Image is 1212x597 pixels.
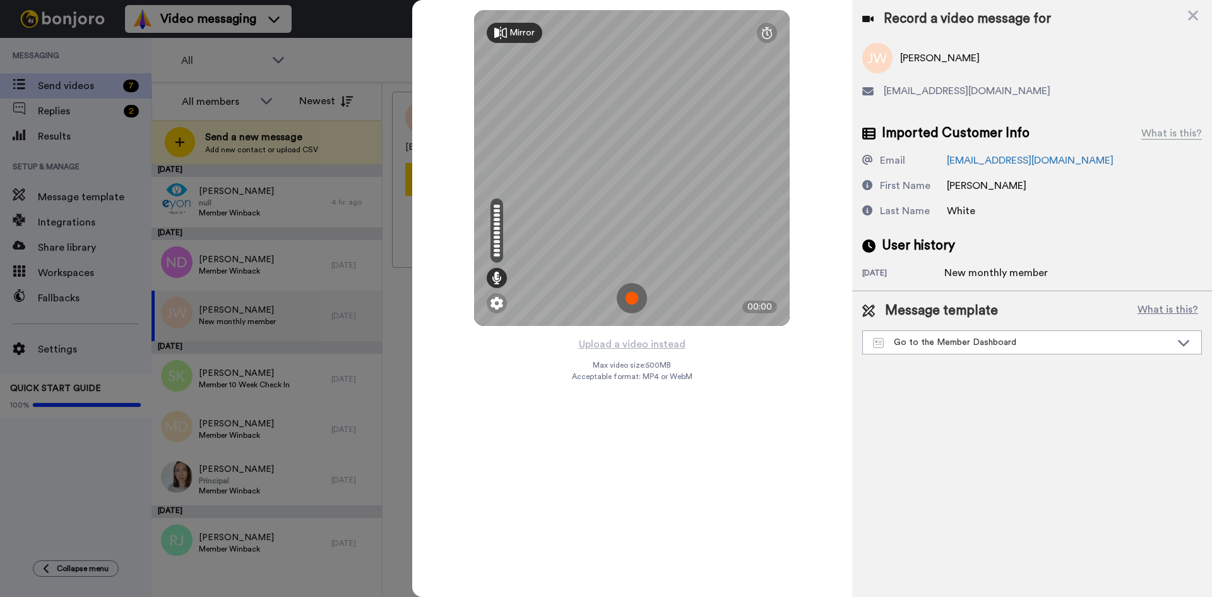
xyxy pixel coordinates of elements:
img: Message-temps.svg [873,338,884,348]
div: First Name [880,178,930,193]
div: 00:00 [742,301,777,313]
img: ic_gear.svg [490,297,503,310]
div: Go to the Member Dashboard [873,336,1171,349]
button: What is this? [1134,301,1202,320]
span: Acceptable format: MP4 or WebM [572,371,692,382]
span: Max video size: 500 MB [593,360,671,370]
button: Upload a video instead [575,336,689,353]
a: [EMAIL_ADDRESS][DOMAIN_NAME] [947,155,1114,166]
div: New monthly member [944,265,1048,280]
span: Imported Customer Info [882,124,1030,143]
div: Last Name [880,203,930,219]
span: User history [882,236,955,255]
div: What is this? [1141,126,1202,141]
span: [PERSON_NAME] [947,181,1026,191]
div: [DATE] [862,268,944,280]
img: ic_record_start.svg [617,283,647,313]
span: White [947,206,975,216]
div: Email [880,153,905,168]
span: [EMAIL_ADDRESS][DOMAIN_NAME] [884,83,1050,99]
span: Message template [885,301,998,320]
